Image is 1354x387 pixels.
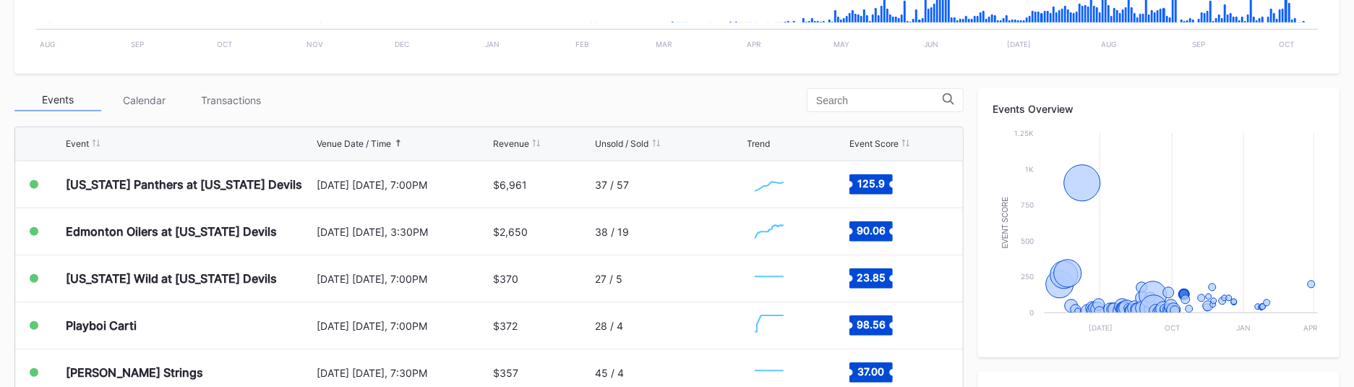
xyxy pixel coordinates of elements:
[1237,323,1251,332] text: Jan
[66,365,203,380] div: [PERSON_NAME] Strings
[66,138,89,149] div: Event
[656,40,673,48] text: Mar
[575,40,589,48] text: Feb
[188,89,275,111] div: Transactions
[596,138,649,149] div: Unsold / Sold
[493,138,529,149] div: Revenue
[857,177,885,190] text: 125.9
[1021,237,1034,245] text: 500
[747,166,791,203] svg: Chart title
[317,179,489,191] div: [DATE] [DATE], 7:00PM
[1014,129,1034,137] text: 1.25k
[66,318,137,333] div: Playboi Carti
[747,40,762,48] text: Apr
[317,273,489,285] div: [DATE] [DATE], 7:00PM
[317,226,489,238] div: [DATE] [DATE], 3:30PM
[1025,165,1034,174] text: 1k
[66,224,277,239] div: Edmonton Oilers at [US_STATE] Devils
[747,213,791,250] svg: Chart title
[493,367,518,379] div: $357
[1193,40,1206,48] text: Sep
[493,273,518,285] div: $370
[596,320,624,332] div: 28 / 4
[493,320,518,332] div: $372
[1007,40,1031,48] text: [DATE]
[747,307,791,344] svg: Chart title
[857,271,886,284] text: 23.85
[834,40,849,48] text: May
[596,226,630,238] div: 38 / 19
[1029,308,1034,317] text: 0
[493,179,527,191] div: $6,961
[395,40,409,48] text: Dec
[131,40,144,48] text: Sep
[1279,40,1294,48] text: Oct
[747,260,791,297] svg: Chart title
[858,365,885,378] text: 37.00
[1021,272,1034,281] text: 250
[857,224,886,237] text: 90.06
[317,320,489,332] div: [DATE] [DATE], 7:00PM
[101,89,188,111] div: Calendar
[925,40,939,48] text: Jun
[217,40,232,48] text: Oct
[66,177,302,192] div: [US_STATE] Panthers at [US_STATE] Devils
[857,318,886,331] text: 98.56
[596,273,623,285] div: 27 / 5
[1089,323,1113,332] text: [DATE]
[317,367,489,379] div: [DATE] [DATE], 7:30PM
[747,138,771,149] div: Trend
[596,367,625,379] div: 45 / 4
[307,40,323,48] text: Nov
[1102,40,1117,48] text: Aug
[317,138,391,149] div: Venue Date / Time
[1021,200,1034,209] text: 750
[40,40,55,48] text: Aug
[993,103,1325,115] div: Events Overview
[14,89,101,111] div: Events
[816,95,943,106] input: Search
[596,179,630,191] div: 37 / 57
[1001,197,1009,249] text: Event Score
[849,138,899,149] div: Event Score
[493,226,528,238] div: $2,650
[1303,323,1318,332] text: Apr
[66,271,277,286] div: [US_STATE] Wild at [US_STATE] Devils
[1165,323,1180,332] text: Oct
[485,40,500,48] text: Jan
[993,126,1325,343] svg: Chart title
